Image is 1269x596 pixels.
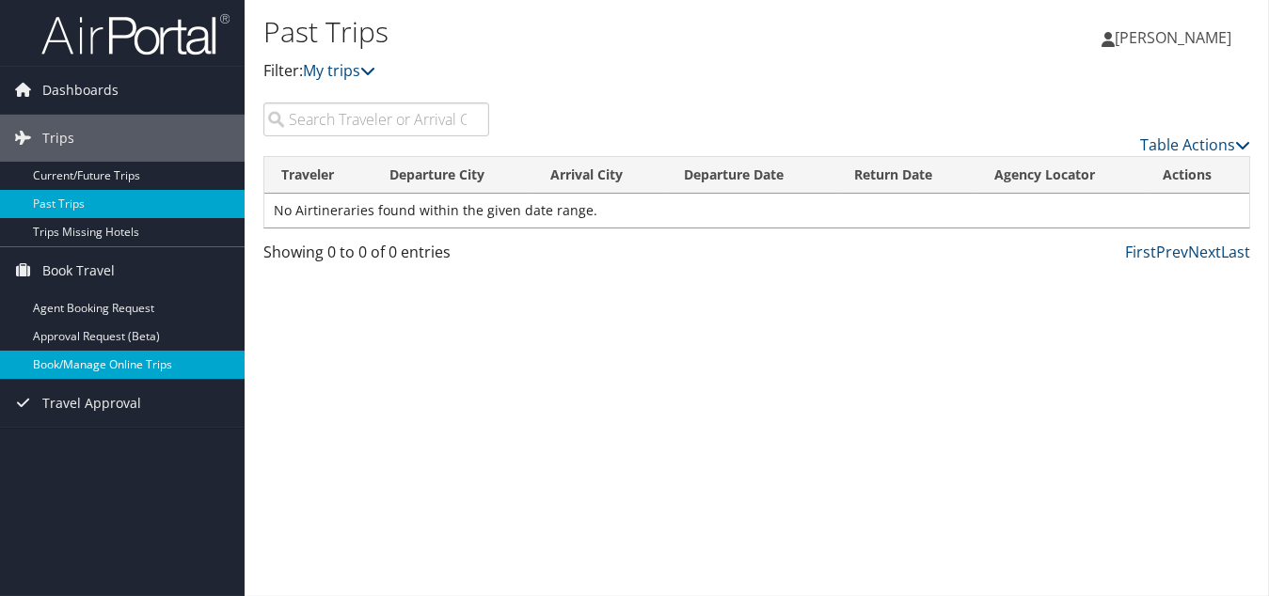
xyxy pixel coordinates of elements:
a: Next [1188,242,1221,262]
a: Last [1221,242,1250,262]
a: First [1125,242,1156,262]
span: Dashboards [42,67,119,114]
div: Showing 0 to 0 of 0 entries [263,241,489,273]
a: [PERSON_NAME] [1102,9,1250,66]
th: Traveler: activate to sort column ascending [264,157,373,194]
p: Filter: [263,59,921,84]
th: Actions [1146,157,1249,194]
th: Departure City: activate to sort column ascending [373,157,533,194]
span: Travel Approval [42,380,141,427]
th: Arrival City: activate to sort column ascending [533,157,666,194]
span: [PERSON_NAME] [1115,27,1231,48]
h1: Past Trips [263,12,921,52]
th: Agency Locator: activate to sort column ascending [977,157,1146,194]
td: No Airtineraries found within the given date range. [264,194,1249,227]
img: airportal-logo.png [41,12,230,56]
input: Search Traveler or Arrival City [263,102,489,136]
a: My trips [303,60,375,81]
a: Table Actions [1140,134,1250,155]
th: Departure Date: activate to sort column ascending [667,157,837,194]
th: Return Date: activate to sort column ascending [837,157,977,194]
a: Prev [1156,242,1188,262]
span: Book Travel [42,247,115,294]
span: Trips [42,115,74,162]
